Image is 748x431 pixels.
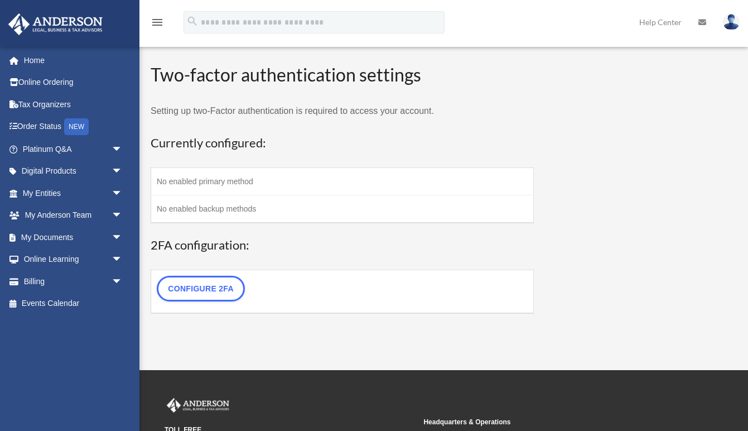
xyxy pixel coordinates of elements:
span: arrow_drop_down [112,248,134,271]
a: Home [8,49,139,71]
h3: Currently configured: [151,135,534,152]
img: Anderson Advisors Platinum Portal [5,13,106,35]
span: arrow_drop_down [112,182,134,205]
a: Billingarrow_drop_down [8,270,139,293]
a: Online Ordering [8,71,139,94]
i: search [186,15,199,27]
td: No enabled backup methods [151,195,534,223]
a: My Entitiesarrow_drop_down [8,182,139,204]
h2: Two-factor authentication settings [151,63,534,88]
a: Online Learningarrow_drop_down [8,248,139,271]
a: Configure 2FA [157,276,245,301]
a: Order StatusNEW [8,116,139,138]
a: Digital Productsarrow_drop_down [8,160,139,183]
span: arrow_drop_down [112,226,134,249]
img: Anderson Advisors Platinum Portal [165,398,231,413]
span: arrow_drop_down [112,270,134,293]
a: Tax Organizers [8,93,139,116]
a: menu [151,20,164,29]
h3: 2FA configuration: [151,237,534,254]
span: arrow_drop_down [112,204,134,227]
td: No enabled primary method [151,167,534,195]
a: Events Calendar [8,293,139,315]
div: NEW [64,118,89,135]
a: Platinum Q&Aarrow_drop_down [8,138,139,160]
i: menu [151,16,164,29]
img: User Pic [723,14,740,30]
p: Setting up two-Factor authentication is required to access your account. [151,103,534,119]
a: My Anderson Teamarrow_drop_down [8,204,139,227]
a: My Documentsarrow_drop_down [8,226,139,248]
small: Headquarters & Operations [423,416,674,428]
span: arrow_drop_down [112,138,134,161]
span: arrow_drop_down [112,160,134,183]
